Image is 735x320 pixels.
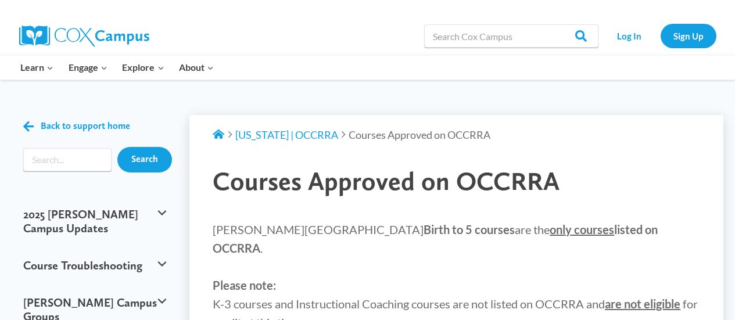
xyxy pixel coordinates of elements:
input: Search Cox Campus [424,24,598,48]
span: Explore [122,60,164,75]
button: 2025 [PERSON_NAME] Campus Updates [17,196,172,247]
a: [US_STATE] | OCCRRA [235,128,338,141]
input: Search [117,147,172,172]
a: Back to support home [23,118,130,135]
span: Courses Approved on OCCRRA [213,166,560,196]
nav: Secondary Navigation [604,24,716,48]
nav: Primary Navigation [13,55,221,80]
button: Course Troubleshooting [17,247,172,284]
span: Learn [20,60,53,75]
img: Cox Campus [19,26,149,46]
span: only courses [550,222,614,236]
strong: Please note: [213,278,276,292]
strong: Birth to 5 courses [424,222,515,236]
span: About [179,60,214,75]
strong: are not eligible [605,297,680,311]
span: Courses Approved on OCCRRA [349,128,490,141]
a: Sign Up [661,24,716,48]
form: Search form [23,148,112,171]
span: Engage [69,60,107,75]
input: Search input [23,148,112,171]
a: Support Home [213,128,224,141]
span: Back to support home [41,121,130,132]
a: Log In [604,24,655,48]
